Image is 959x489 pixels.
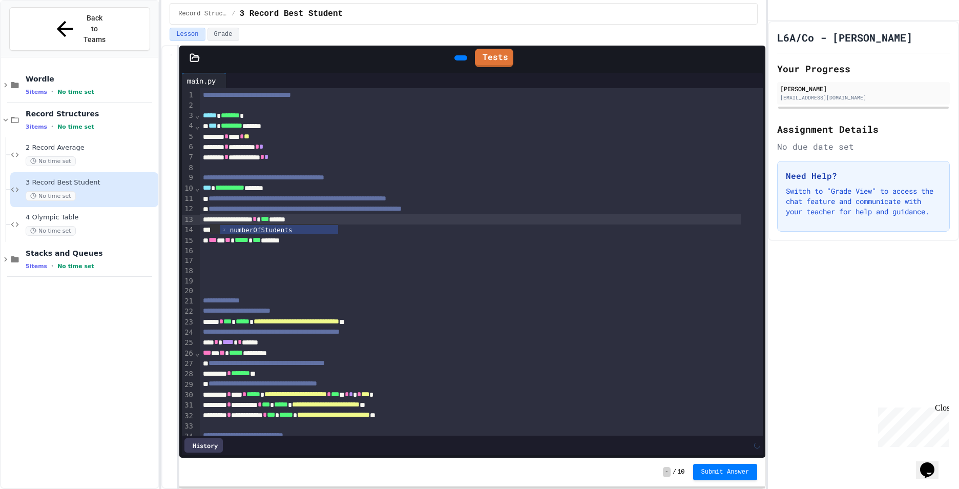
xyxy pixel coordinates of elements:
[780,84,947,93] div: [PERSON_NAME]
[182,152,195,162] div: 7
[26,213,156,222] span: 4 Olympic Table
[182,132,195,142] div: 5
[230,226,293,234] span: numberOfStudents
[182,276,195,287] div: 19
[916,448,949,479] iframe: chat widget
[693,464,758,480] button: Submit Answer
[207,28,239,41] button: Grade
[26,249,156,258] span: Stacks and Queues
[182,307,195,317] div: 22
[182,111,195,121] div: 3
[170,28,205,41] button: Lesson
[232,10,235,18] span: /
[57,124,94,130] span: No time set
[182,184,195,194] div: 10
[475,49,513,67] a: Tests
[26,156,76,166] span: No time set
[663,467,671,477] span: -
[182,432,195,442] div: 34
[182,349,195,359] div: 26
[786,186,941,217] p: Switch to "Grade View" to access the chat feature and communicate with your teacher for help and ...
[57,263,94,270] span: No time set
[178,10,227,18] span: Record Structures
[182,163,195,173] div: 8
[780,94,947,101] div: [EMAIL_ADDRESS][DOMAIN_NAME]
[210,224,338,235] ul: Completions
[26,226,76,236] span: No time set
[182,236,195,246] div: 15
[182,246,195,256] div: 16
[874,403,949,447] iframe: chat widget
[182,390,195,400] div: 30
[182,296,195,307] div: 21
[673,468,676,476] span: /
[786,170,941,182] h3: Need Help?
[182,75,221,86] div: main.py
[182,411,195,421] div: 32
[182,369,195,379] div: 28
[51,123,53,131] span: •
[51,88,53,96] span: •
[83,13,107,45] span: Back to Teams
[9,7,150,51] button: Back to Teams
[26,89,47,95] span: 5 items
[195,111,200,119] span: Fold line
[26,263,47,270] span: 5 items
[182,100,195,111] div: 2
[182,400,195,411] div: 31
[701,468,749,476] span: Submit Answer
[26,124,47,130] span: 3 items
[777,30,912,45] h1: L6A/Co - [PERSON_NAME]
[195,122,200,130] span: Fold line
[182,73,226,88] div: main.py
[195,349,200,357] span: Fold line
[677,468,684,476] span: 10
[182,266,195,276] div: 18
[182,286,195,296] div: 20
[4,4,71,65] div: Chat with us now!Close
[777,122,950,136] h2: Assignment Details
[182,194,195,204] div: 11
[195,184,200,192] span: Fold line
[182,359,195,369] div: 27
[182,204,195,214] div: 12
[26,74,156,84] span: Wordle
[182,380,195,390] div: 29
[26,191,76,201] span: No time set
[182,90,195,100] div: 1
[182,215,195,225] div: 13
[182,317,195,328] div: 23
[182,421,195,432] div: 33
[239,8,343,20] span: 3 Record Best Student
[26,178,156,187] span: 3 Record Best Student
[777,62,950,76] h2: Your Progress
[26,109,156,118] span: Record Structures
[182,173,195,183] div: 9
[182,338,195,348] div: 25
[182,142,195,152] div: 6
[184,438,223,453] div: History
[26,144,156,152] span: 2 Record Average
[182,328,195,338] div: 24
[51,262,53,270] span: •
[182,256,195,266] div: 17
[182,225,195,235] div: 14
[182,121,195,131] div: 4
[57,89,94,95] span: No time set
[777,140,950,153] div: No due date set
